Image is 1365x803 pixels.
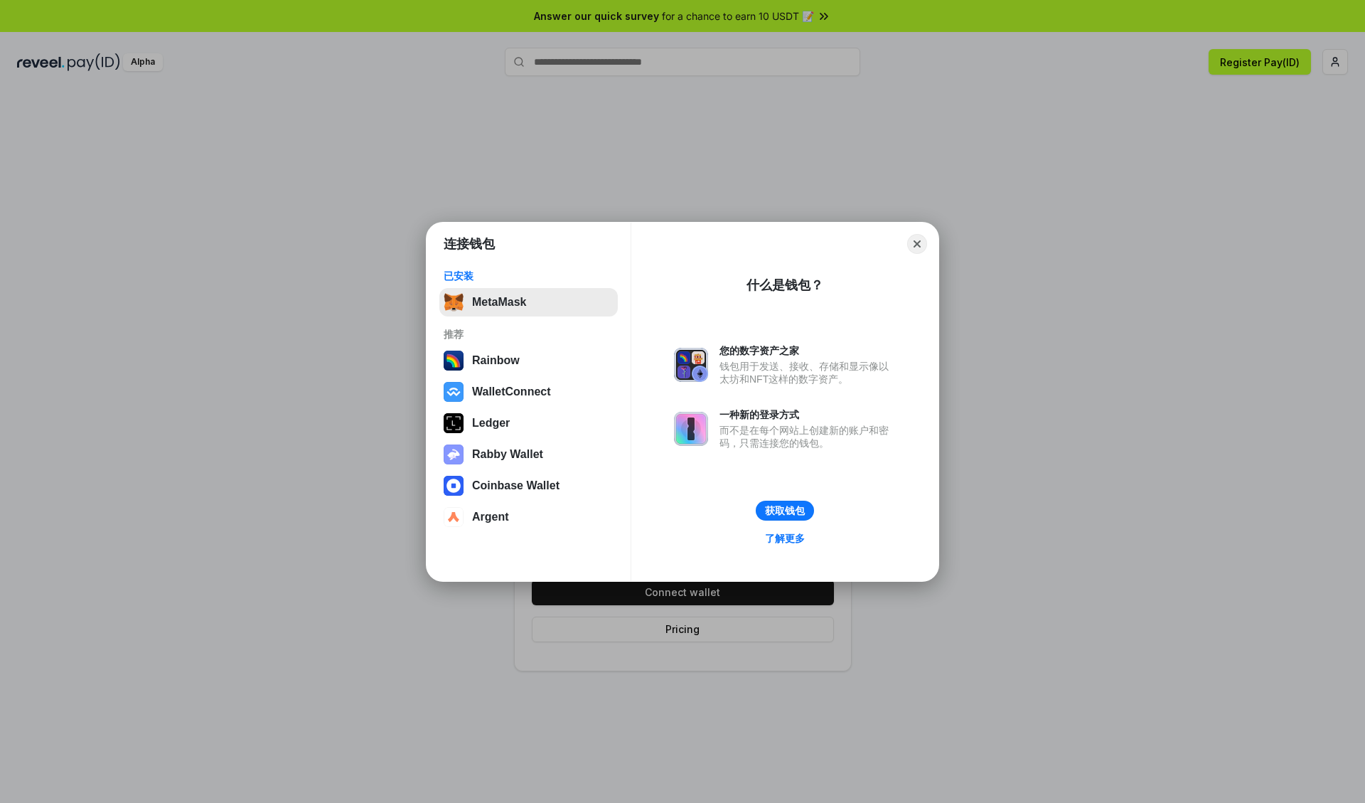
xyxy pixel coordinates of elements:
[472,385,551,398] div: WalletConnect
[746,277,823,294] div: 什么是钱包？
[439,378,618,406] button: WalletConnect
[444,413,464,433] img: svg+xml,%3Csvg%20xmlns%3D%22http%3A%2F%2Fwww.w3.org%2F2000%2Fsvg%22%20width%3D%2228%22%20height%3...
[444,445,464,464] img: svg+xml,%3Csvg%20xmlns%3D%22http%3A%2F%2Fwww.w3.org%2F2000%2Fsvg%22%20fill%3D%22none%22%20viewBox...
[756,529,813,548] a: 了解更多
[674,348,708,382] img: svg+xml,%3Csvg%20xmlns%3D%22http%3A%2F%2Fwww.w3.org%2F2000%2Fsvg%22%20fill%3D%22none%22%20viewBox...
[444,507,464,527] img: svg+xml,%3Csvg%20width%3D%2228%22%20height%3D%2228%22%20viewBox%3D%220%200%2028%2028%22%20fill%3D...
[444,292,464,312] img: svg+xml,%3Csvg%20fill%3D%22none%22%20height%3D%2233%22%20viewBox%3D%220%200%2035%2033%22%20width%...
[765,532,805,545] div: 了解更多
[472,511,509,523] div: Argent
[444,270,614,282] div: 已安装
[444,351,464,371] img: svg+xml,%3Csvg%20width%3D%22120%22%20height%3D%22120%22%20viewBox%3D%220%200%20120%20120%22%20fil...
[472,479,560,492] div: Coinbase Wallet
[719,424,896,450] div: 而不是在每个网站上创建新的账户和密码，只需连接您的钱包。
[439,346,618,375] button: Rainbow
[472,448,543,461] div: Rabby Wallet
[756,501,814,521] button: 获取钱包
[439,409,618,437] button: Ledger
[719,344,896,357] div: 您的数字资产之家
[907,234,927,254] button: Close
[765,504,805,517] div: 获取钱包
[444,328,614,341] div: 推荐
[444,235,495,252] h1: 连接钱包
[439,503,618,531] button: Argent
[674,412,708,446] img: svg+xml,%3Csvg%20xmlns%3D%22http%3A%2F%2Fwww.w3.org%2F2000%2Fsvg%22%20fill%3D%22none%22%20viewBox...
[719,360,896,385] div: 钱包用于发送、接收、存储和显示像以太坊和NFT这样的数字资产。
[439,288,618,317] button: MetaMask
[719,408,896,421] div: 一种新的登录方式
[444,382,464,402] img: svg+xml,%3Csvg%20width%3D%2228%22%20height%3D%2228%22%20viewBox%3D%220%200%2028%2028%22%20fill%3D...
[472,417,510,430] div: Ledger
[472,296,526,309] div: MetaMask
[439,440,618,469] button: Rabby Wallet
[472,354,520,367] div: Rainbow
[444,476,464,496] img: svg+xml,%3Csvg%20width%3D%2228%22%20height%3D%2228%22%20viewBox%3D%220%200%2028%2028%22%20fill%3D...
[439,472,618,500] button: Coinbase Wallet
